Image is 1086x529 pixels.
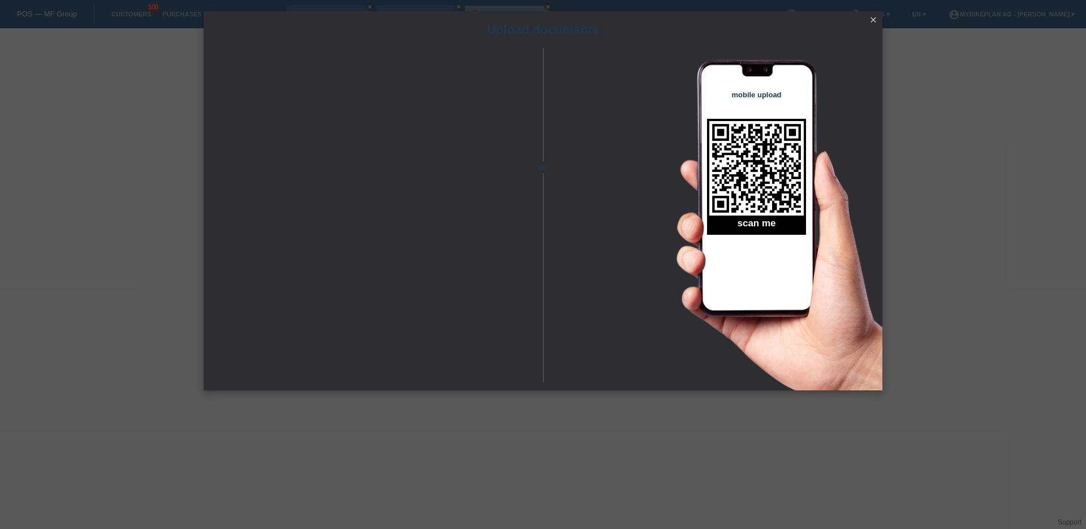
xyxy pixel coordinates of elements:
[707,91,806,99] h4: mobile upload
[221,76,523,359] iframe: Upload
[204,23,882,37] h1: Upload documents
[707,218,806,235] h2: scan me
[523,161,563,173] span: or
[866,14,881,27] a: close
[869,15,878,24] i: close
